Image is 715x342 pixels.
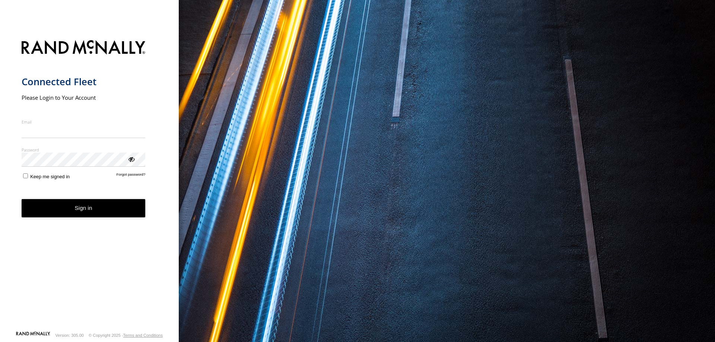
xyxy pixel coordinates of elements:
[22,199,146,217] button: Sign in
[117,172,146,179] a: Forgot password?
[89,333,163,338] div: © Copyright 2025 -
[22,94,146,101] h2: Please Login to Your Account
[30,174,70,179] span: Keep me signed in
[23,173,28,178] input: Keep me signed in
[22,119,146,125] label: Email
[22,36,158,331] form: main
[123,333,163,338] a: Terms and Conditions
[22,39,146,58] img: Rand McNally
[55,333,84,338] div: Version: 305.00
[22,147,146,153] label: Password
[127,155,135,163] div: ViewPassword
[16,332,50,339] a: Visit our Website
[22,76,146,88] h1: Connected Fleet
